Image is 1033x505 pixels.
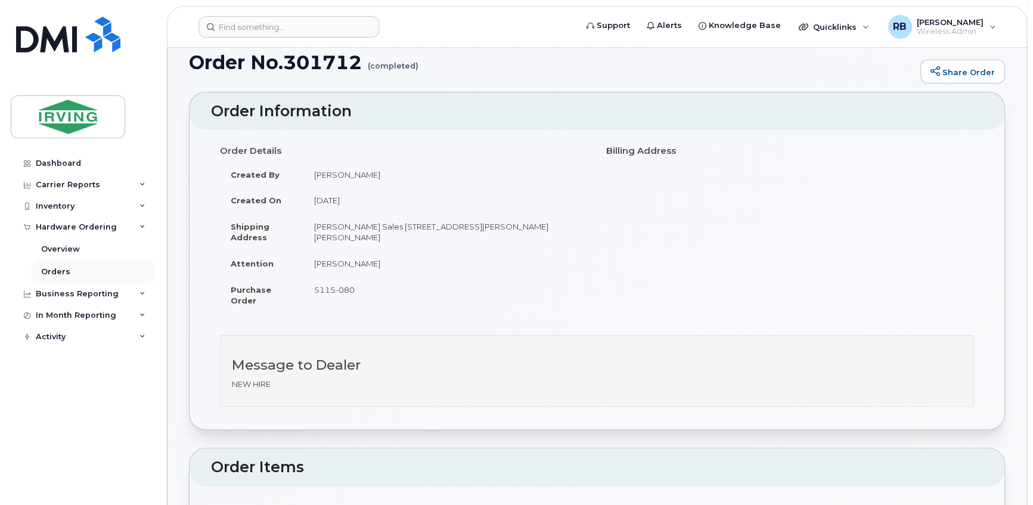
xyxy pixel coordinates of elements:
h4: Order Details [220,146,588,156]
h2: Order Information [211,103,983,120]
strong: Created By [231,170,280,179]
span: Support [597,20,630,32]
small: (completed) [368,52,418,70]
span: Alerts [657,20,682,32]
strong: Shipping Address [231,222,269,243]
span: Knowledge Base [709,20,781,32]
h4: Billing Address [606,146,975,156]
span: Wireless Admin [917,27,984,36]
td: [DATE] [303,187,588,213]
h1: Order No.301712 [189,52,914,73]
span: [PERSON_NAME] [917,17,984,27]
strong: Created On [231,196,281,205]
span: RB [893,20,907,34]
span: Quicklinks [813,22,857,32]
td: [PERSON_NAME] [303,162,588,188]
p: NEW HIRE [232,379,962,390]
a: Knowledge Base [690,14,789,38]
td: [PERSON_NAME] Sales [STREET_ADDRESS][PERSON_NAME][PERSON_NAME] [303,213,588,250]
a: Support [578,14,638,38]
h2: Order Items [211,459,983,476]
strong: Purchase Order [231,285,271,306]
strong: Attention [231,259,274,268]
h3: Message to Dealer [232,358,962,373]
a: Share Order [920,60,1005,83]
span: 5115-080 [314,285,355,295]
div: Roberts, Brad [880,15,1004,39]
div: Quicklinks [790,15,877,39]
input: Find something... [198,16,379,38]
td: [PERSON_NAME] [303,250,588,277]
a: Alerts [638,14,690,38]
